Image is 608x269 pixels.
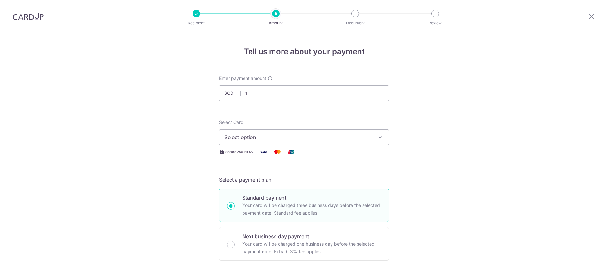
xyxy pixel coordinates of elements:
span: SGD [224,90,241,96]
p: Review [412,20,459,26]
p: Amount [252,20,299,26]
p: Your card will be charged three business days before the selected payment date. Standard fee appl... [242,202,381,217]
img: Mastercard [271,148,284,156]
img: CardUp [13,13,44,20]
img: Visa [257,148,270,156]
p: Next business day payment [242,233,381,240]
h4: Tell us more about your payment [219,46,389,57]
p: Standard payment [242,194,381,202]
span: Select option [225,133,372,141]
img: Union Pay [285,148,298,156]
p: Document [332,20,379,26]
span: Secure 256-bit SSL [225,149,255,154]
input: 0.00 [219,85,389,101]
iframe: Opens a widget where you can find more information [567,250,602,266]
span: translation missing: en.payables.payment_networks.credit_card.summary.labels.select_card [219,119,244,125]
button: Select option [219,129,389,145]
p: Your card will be charged one business day before the selected payment date. Extra 0.3% fee applies. [242,240,381,255]
p: Recipient [173,20,220,26]
span: Enter payment amount [219,75,266,81]
h5: Select a payment plan [219,176,389,183]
